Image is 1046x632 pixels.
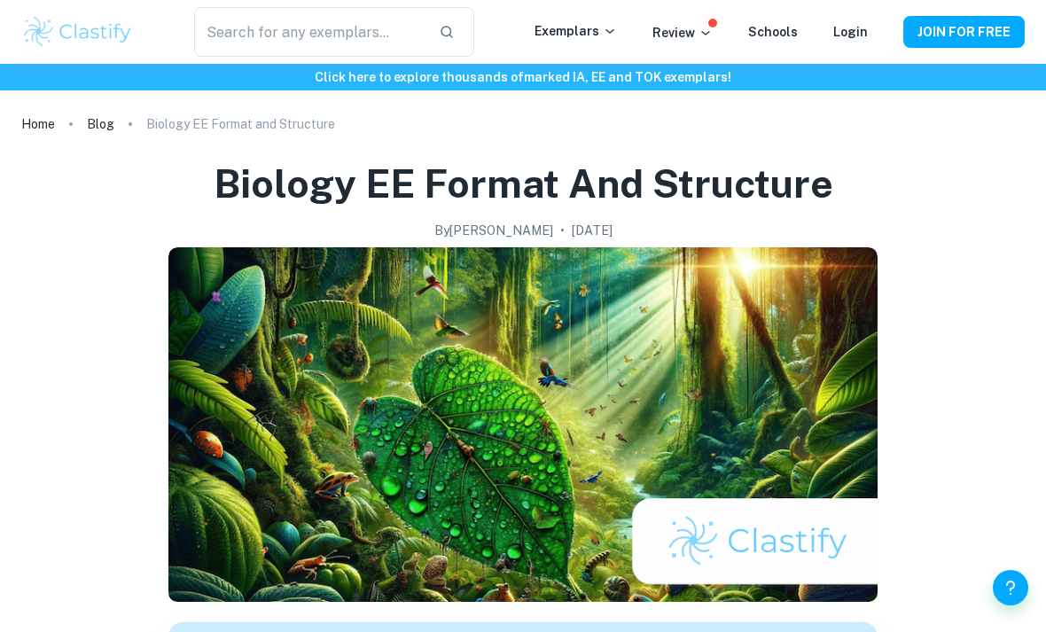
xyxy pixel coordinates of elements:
a: Schools [748,25,798,39]
button: JOIN FOR FREE [903,16,1025,48]
p: Exemplars [535,21,617,41]
button: Help and Feedback [993,570,1028,605]
h2: [DATE] [572,221,613,240]
input: Search for any exemplars... [194,7,425,57]
img: Biology EE Format and Structure cover image [168,247,878,602]
h1: Biology EE Format and Structure [214,158,833,210]
img: Clastify logo [21,14,134,50]
a: Login [833,25,868,39]
h6: Click here to explore thousands of marked IA, EE and TOK exemplars ! [4,67,1042,87]
h2: By [PERSON_NAME] [434,221,553,240]
p: Biology EE Format and Structure [146,114,335,134]
p: • [560,221,565,240]
a: Home [21,112,55,137]
a: Blog [87,112,114,137]
p: Review [652,23,713,43]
